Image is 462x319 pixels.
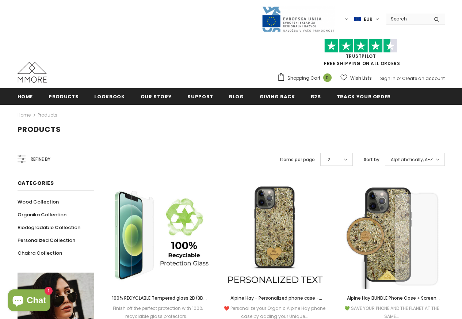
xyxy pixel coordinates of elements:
[18,247,62,259] a: Chakra Collection
[346,53,376,59] a: Trustpilot
[18,195,59,208] a: Wood Collection
[18,179,54,187] span: Categories
[38,112,57,118] a: Products
[280,156,315,163] label: Items per page
[230,295,322,309] span: Alpine Hay - Personalized phone case - Personalized gift
[94,93,125,100] span: Lookbook
[18,88,33,105] a: Home
[141,93,172,100] span: Our Story
[261,6,335,33] img: Javni Razpis
[18,250,62,257] span: Chakra Collection
[31,155,50,163] span: Refine by
[260,93,295,100] span: Giving back
[18,62,47,83] img: MMORE Cases
[141,88,172,105] a: Our Story
[337,88,391,105] a: Track your order
[49,93,79,100] span: Products
[229,88,244,105] a: Blog
[323,73,332,82] span: 0
[402,75,445,81] a: Create an account
[6,289,53,313] inbox-online-store-chat: Shopify online store chat
[260,88,295,105] a: Giving back
[18,198,59,205] span: Wood Collection
[347,295,440,309] span: Alpine Hay BUNDLE Phone Case + Screen Protector + Alpine Hay Wireless Charger
[18,224,80,231] span: Biodegradable Collection
[105,294,211,302] a: 100% RECYCLABLE Tempered glass 2D/3D screen protector
[364,16,373,23] span: EUR
[18,124,61,134] span: Products
[364,156,379,163] label: Sort by
[18,211,66,218] span: Organika Collection
[222,294,328,302] a: Alpine Hay - Personalized phone case - Personalized gift
[337,93,391,100] span: Track your order
[187,93,213,100] span: support
[18,93,33,100] span: Home
[18,208,66,221] a: Organika Collection
[391,156,433,163] span: Alphabetically, A-Z
[311,88,321,105] a: B2B
[112,295,207,309] span: 100% RECYCLABLE Tempered glass 2D/3D screen protector
[339,294,445,302] a: Alpine Hay BUNDLE Phone Case + Screen Protector + Alpine Hay Wireless Charger
[324,39,397,53] img: Trust Pilot Stars
[386,14,428,24] input: Search Site
[229,93,244,100] span: Blog
[18,234,75,247] a: Personalized Collection
[350,75,372,82] span: Wish Lists
[18,221,80,234] a: Biodegradable Collection
[397,75,401,81] span: or
[94,88,125,105] a: Lookbook
[49,88,79,105] a: Products
[261,16,335,22] a: Javni Razpis
[311,93,321,100] span: B2B
[340,72,372,84] a: Wish Lists
[187,88,213,105] a: support
[326,156,330,163] span: 12
[18,237,75,244] span: Personalized Collection
[287,75,320,82] span: Shopping Cart
[277,73,335,84] a: Shopping Cart 0
[18,111,31,119] a: Home
[277,42,445,67] span: FREE SHIPPING ON ALL ORDERS
[380,75,396,81] a: Sign In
